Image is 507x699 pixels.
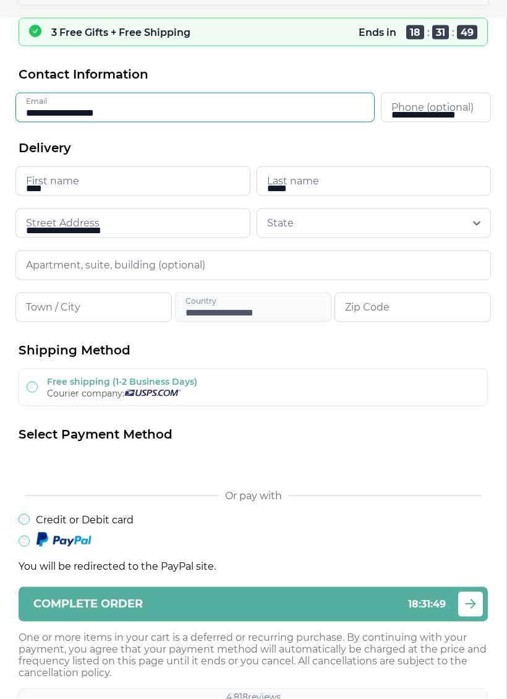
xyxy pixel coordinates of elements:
p: Ends in [359,27,396,38]
span: Complete order [33,598,143,610]
span: 31 [432,25,449,40]
span: 18 : 31 : 49 [408,598,446,610]
img: Usps courier company [124,390,181,397]
img: Paypal [36,532,92,548]
p: One or more items in your cart is a deferred or recurring purchase. By continuing with your payme... [19,632,488,679]
span: Contact Information [19,66,148,83]
label: Credit or Debit card [36,514,134,526]
span: Delivery [19,140,71,157]
p: You will be redirected to the PayPal site. [19,560,488,572]
span: : [427,27,429,38]
h2: Select Payment Method [19,426,488,443]
span: 18 [406,25,424,40]
label: Free shipping (1-2 Business Days) [47,376,197,387]
span: 49 [457,25,477,40]
span: Or pay with [225,490,282,502]
button: Complete order18:31:49 [19,587,488,622]
span: : [452,27,454,38]
span: Courier company: [47,388,124,399]
p: 3 Free Gifts + Free Shipping [51,27,190,38]
h2: Shipping Method [19,342,488,359]
iframe: Secure payment button frame [19,453,488,478]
